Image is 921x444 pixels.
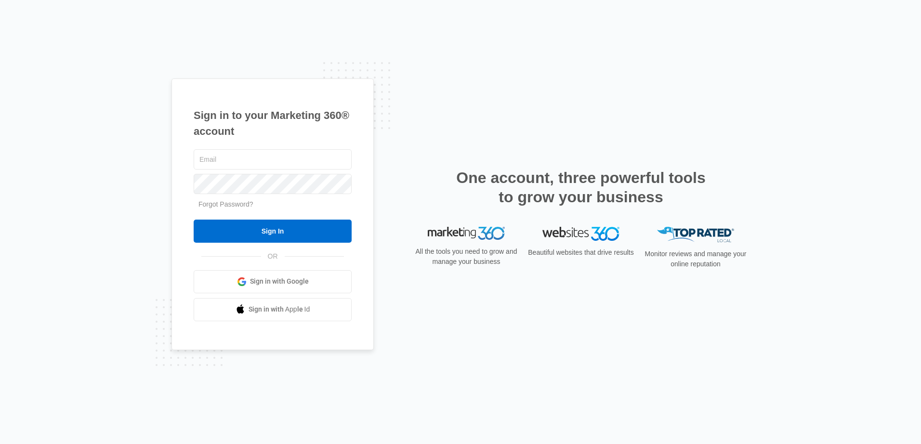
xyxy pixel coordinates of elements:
[657,227,734,243] img: Top Rated Local
[527,248,635,258] p: Beautiful websites that drive results
[249,304,310,314] span: Sign in with Apple Id
[642,249,750,269] p: Monitor reviews and manage your online reputation
[453,168,709,207] h2: One account, three powerful tools to grow your business
[250,276,309,287] span: Sign in with Google
[428,227,505,240] img: Marketing 360
[194,107,352,139] h1: Sign in to your Marketing 360® account
[198,200,253,208] a: Forgot Password?
[194,270,352,293] a: Sign in with Google
[194,220,352,243] input: Sign In
[194,149,352,170] input: Email
[194,298,352,321] a: Sign in with Apple Id
[261,251,285,261] span: OR
[412,247,520,267] p: All the tools you need to grow and manage your business
[542,227,619,241] img: Websites 360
